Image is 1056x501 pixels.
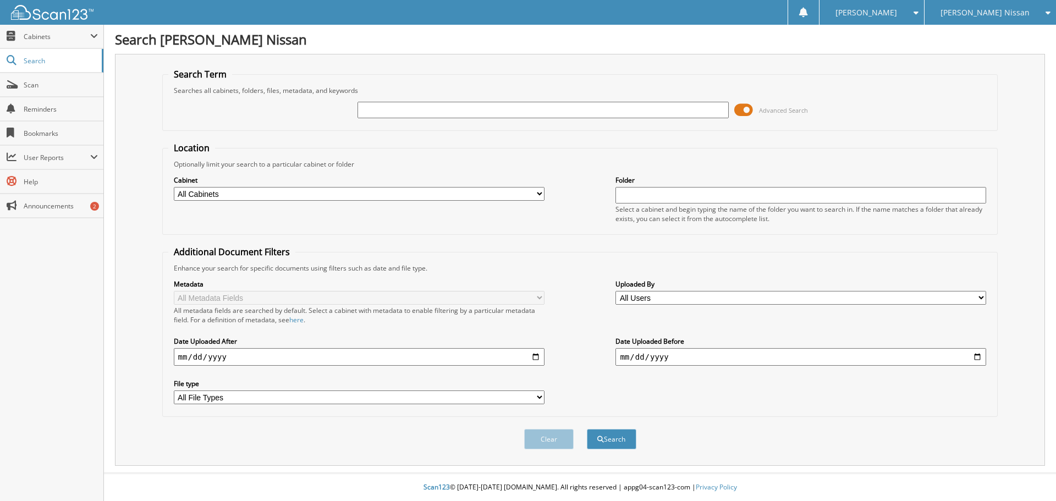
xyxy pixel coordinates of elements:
h1: Search [PERSON_NAME] Nissan [115,30,1045,48]
div: Searches all cabinets, folders, files, metadata, and keywords [168,86,992,95]
span: [PERSON_NAME] Nissan [941,9,1030,16]
div: Select a cabinet and begin typing the name of the folder you want to search in. If the name match... [615,205,986,223]
label: Cabinet [174,175,544,185]
label: Folder [615,175,986,185]
button: Search [587,429,636,449]
div: Enhance your search for specific documents using filters such as date and file type. [168,263,992,273]
span: [PERSON_NAME] [835,9,897,16]
div: Optionally limit your search to a particular cabinet or folder [168,159,992,169]
input: end [615,348,986,366]
a: here [289,315,304,324]
div: 2 [90,202,99,211]
span: Search [24,56,96,65]
span: Advanced Search [759,106,808,114]
span: User Reports [24,153,90,162]
label: Uploaded By [615,279,986,289]
div: All metadata fields are searched by default. Select a cabinet with metadata to enable filtering b... [174,306,544,324]
label: Metadata [174,279,544,289]
label: Date Uploaded Before [615,337,986,346]
input: start [174,348,544,366]
div: © [DATE]-[DATE] [DOMAIN_NAME]. All rights reserved | appg04-scan123-com | [104,474,1056,501]
span: Scan123 [424,482,450,492]
a: Privacy Policy [696,482,737,492]
label: Date Uploaded After [174,337,544,346]
img: scan123-logo-white.svg [11,5,94,20]
button: Clear [524,429,574,449]
label: File type [174,379,544,388]
span: Help [24,177,98,186]
legend: Search Term [168,68,232,80]
span: Reminders [24,104,98,114]
span: Scan [24,80,98,90]
span: Announcements [24,201,98,211]
legend: Location [168,142,215,154]
span: Bookmarks [24,129,98,138]
legend: Additional Document Filters [168,246,295,258]
span: Cabinets [24,32,90,41]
